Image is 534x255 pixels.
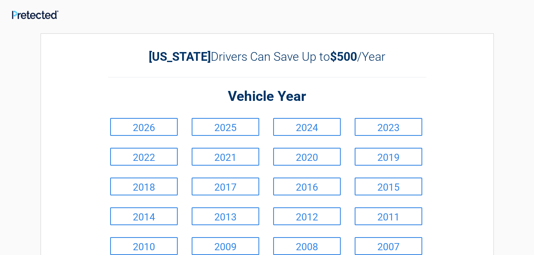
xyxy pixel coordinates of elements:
[110,237,178,255] a: 2010
[192,207,259,225] a: 2013
[355,178,422,195] a: 2015
[273,178,341,195] a: 2016
[110,207,178,225] a: 2014
[192,148,259,166] a: 2021
[110,118,178,136] a: 2026
[192,118,259,136] a: 2025
[110,178,178,195] a: 2018
[273,207,341,225] a: 2012
[192,237,259,255] a: 2009
[12,10,58,19] img: Main Logo
[273,148,341,166] a: 2020
[108,50,426,64] h2: Drivers Can Save Up to /Year
[108,87,426,106] h2: Vehicle Year
[110,148,178,166] a: 2022
[330,50,357,64] b: $500
[355,237,422,255] a: 2007
[149,50,211,64] b: [US_STATE]
[273,118,341,136] a: 2024
[355,148,422,166] a: 2019
[273,237,341,255] a: 2008
[192,178,259,195] a: 2017
[355,207,422,225] a: 2011
[355,118,422,136] a: 2023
